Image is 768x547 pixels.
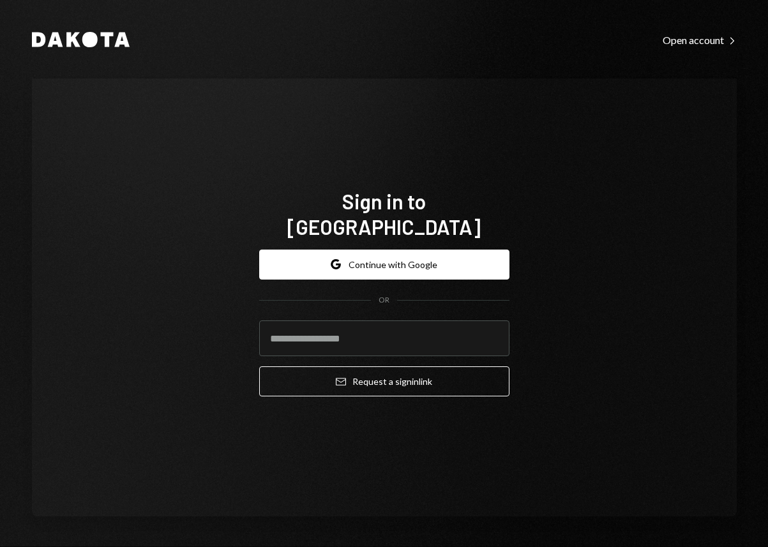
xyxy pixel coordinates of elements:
[379,295,389,306] div: OR
[259,250,509,280] button: Continue with Google
[259,366,509,396] button: Request a signinlink
[663,34,737,47] div: Open account
[259,188,509,239] h1: Sign in to [GEOGRAPHIC_DATA]
[663,33,737,47] a: Open account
